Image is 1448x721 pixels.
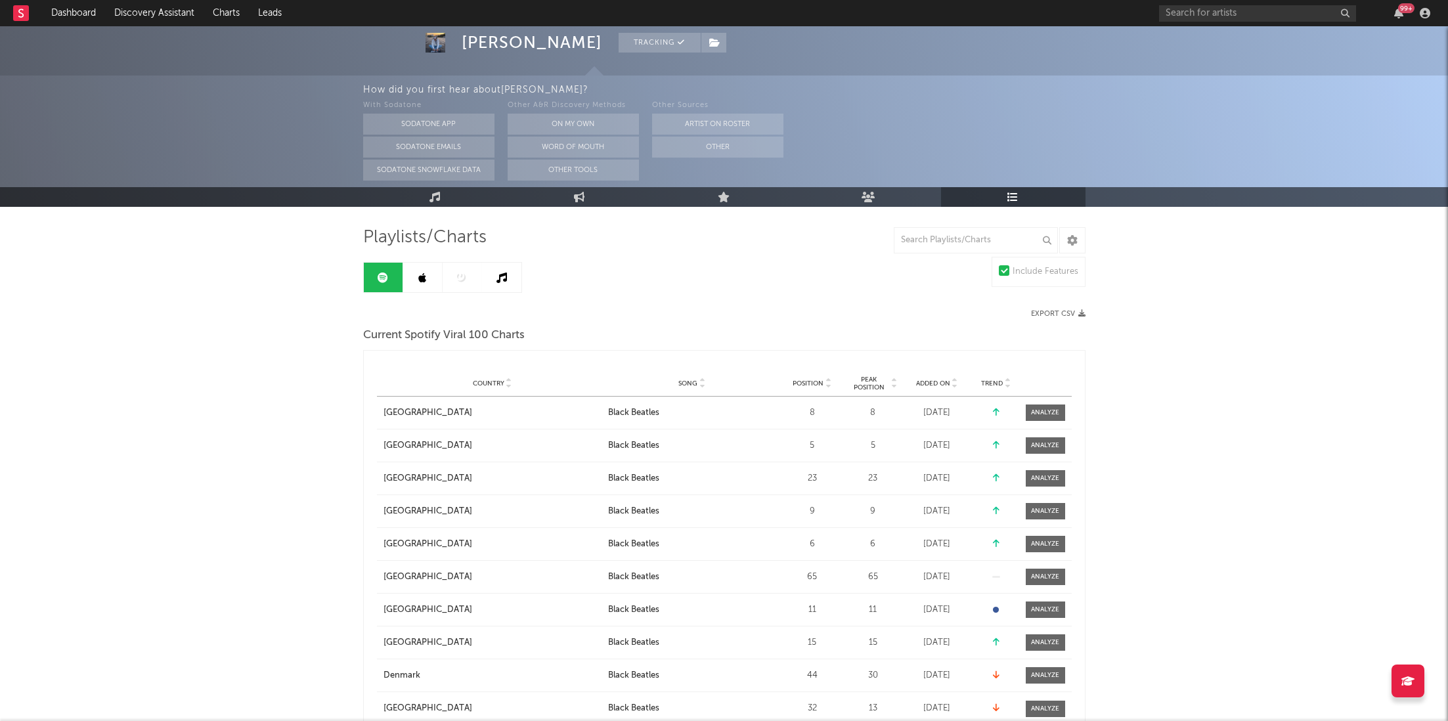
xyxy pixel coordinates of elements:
[848,571,898,584] div: 65
[608,669,776,682] a: Black Beatles
[608,702,659,715] div: Black Beatles
[508,160,639,181] button: Other Tools
[652,137,783,158] button: Other
[848,603,898,617] div: 11
[608,439,776,452] a: Black Beatles
[608,472,776,485] a: Black Beatles
[608,505,776,518] a: Black Beatles
[608,702,776,715] a: Black Beatles
[384,636,472,649] div: [GEOGRAPHIC_DATA]
[904,702,970,715] div: [DATE]
[916,380,950,387] span: Added On
[384,538,472,551] div: [GEOGRAPHIC_DATA]
[608,571,659,584] div: Black Beatles
[384,505,602,518] a: [GEOGRAPHIC_DATA]
[384,603,602,617] a: [GEOGRAPHIC_DATA]
[1159,5,1356,22] input: Search for artists
[384,636,602,649] a: [GEOGRAPHIC_DATA]
[384,406,602,420] a: [GEOGRAPHIC_DATA]
[848,669,898,682] div: 30
[904,505,970,518] div: [DATE]
[384,406,472,420] div: [GEOGRAPHIC_DATA]
[508,137,639,158] button: Word Of Mouth
[608,538,776,551] a: Black Beatles
[608,603,776,617] a: Black Beatles
[508,98,639,114] div: Other A&R Discovery Methods
[848,538,898,551] div: 6
[608,538,659,551] div: Black Beatles
[652,114,783,135] button: Artist on Roster
[473,380,504,387] span: Country
[904,406,970,420] div: [DATE]
[1394,8,1403,18] button: 99+
[363,328,525,343] span: Current Spotify Viral 100 Charts
[384,669,602,682] a: Denmark
[904,538,970,551] div: [DATE]
[783,406,842,420] div: 8
[848,702,898,715] div: 13
[848,439,898,452] div: 5
[783,505,842,518] div: 9
[1013,264,1078,280] div: Include Features
[848,376,890,391] span: Peak Position
[384,571,472,584] div: [GEOGRAPHIC_DATA]
[384,472,602,485] a: [GEOGRAPHIC_DATA]
[1398,3,1415,13] div: 99 +
[363,160,494,181] button: Sodatone Snowflake Data
[904,603,970,617] div: [DATE]
[384,472,472,485] div: [GEOGRAPHIC_DATA]
[608,636,776,649] a: Black Beatles
[678,380,697,387] span: Song
[894,227,1058,253] input: Search Playlists/Charts
[363,98,494,114] div: With Sodatone
[904,571,970,584] div: [DATE]
[384,603,472,617] div: [GEOGRAPHIC_DATA]
[783,538,842,551] div: 6
[384,505,472,518] div: [GEOGRAPHIC_DATA]
[848,406,898,420] div: 8
[783,472,842,485] div: 23
[608,505,659,518] div: Black Beatles
[384,538,602,551] a: [GEOGRAPHIC_DATA]
[384,702,602,715] a: [GEOGRAPHIC_DATA]
[783,571,842,584] div: 65
[608,472,659,485] div: Black Beatles
[508,114,639,135] button: On My Own
[384,439,602,452] a: [GEOGRAPHIC_DATA]
[384,702,472,715] div: [GEOGRAPHIC_DATA]
[363,137,494,158] button: Sodatone Emails
[363,230,487,246] span: Playlists/Charts
[783,603,842,617] div: 11
[848,636,898,649] div: 15
[652,98,783,114] div: Other Sources
[608,636,659,649] div: Black Beatles
[904,636,970,649] div: [DATE]
[608,439,659,452] div: Black Beatles
[793,380,823,387] span: Position
[462,33,602,53] div: [PERSON_NAME]
[848,505,898,518] div: 9
[608,406,776,420] a: Black Beatles
[783,439,842,452] div: 5
[619,33,701,53] button: Tracking
[608,669,659,682] div: Black Beatles
[981,380,1003,387] span: Trend
[904,669,970,682] div: [DATE]
[384,669,420,682] div: Denmark
[783,702,842,715] div: 32
[608,603,659,617] div: Black Beatles
[608,571,776,584] a: Black Beatles
[904,439,970,452] div: [DATE]
[1031,310,1086,318] button: Export CSV
[904,472,970,485] div: [DATE]
[384,439,472,452] div: [GEOGRAPHIC_DATA]
[384,571,602,584] a: [GEOGRAPHIC_DATA]
[783,636,842,649] div: 15
[608,406,659,420] div: Black Beatles
[363,114,494,135] button: Sodatone App
[848,472,898,485] div: 23
[783,669,842,682] div: 44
